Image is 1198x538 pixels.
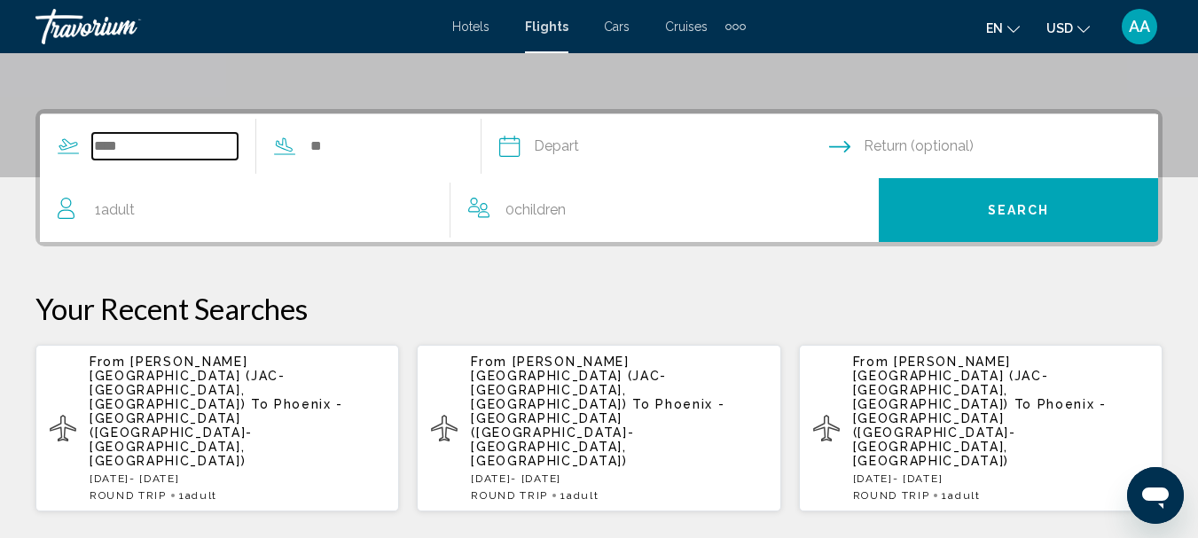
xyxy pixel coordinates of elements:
span: Children [514,201,566,218]
span: From [853,355,889,369]
span: From [471,355,507,369]
span: [PERSON_NAME][GEOGRAPHIC_DATA] (JAC-[GEOGRAPHIC_DATA], [GEOGRAPHIC_DATA]) [471,355,667,411]
span: [PERSON_NAME][GEOGRAPHIC_DATA] (JAC-[GEOGRAPHIC_DATA], [GEOGRAPHIC_DATA]) [90,355,286,411]
span: AA [1129,18,1150,35]
span: Phoenix - [GEOGRAPHIC_DATA] ([GEOGRAPHIC_DATA]-[GEOGRAPHIC_DATA], [GEOGRAPHIC_DATA]) [90,397,343,468]
a: Travorium [35,9,435,44]
button: Search [879,178,1158,242]
span: Adult [185,489,217,502]
span: 1 [95,198,135,222]
p: [DATE] - [DATE] [471,472,766,485]
span: USD [1046,21,1073,35]
span: 1 [179,489,217,502]
p: [DATE] - [DATE] [853,472,1148,485]
a: Flights [525,19,568,34]
button: Travelers: 1 adult, 0 children [40,178,879,242]
button: User Menu [1116,8,1163,45]
span: ROUND TRIP [853,489,930,502]
span: Return (optional) [864,134,974,159]
span: Adult [567,489,599,502]
button: Depart date [499,114,829,178]
span: To [251,397,269,411]
button: From [PERSON_NAME][GEOGRAPHIC_DATA] (JAC-[GEOGRAPHIC_DATA], [GEOGRAPHIC_DATA]) To Phoenix - [GEOG... [799,344,1163,512]
span: en [986,21,1003,35]
iframe: Button to launch messaging window [1127,467,1184,524]
span: Search [988,204,1050,218]
span: 0 [505,198,566,222]
span: ROUND TRIP [471,489,548,502]
button: Change currency [1046,15,1090,41]
a: Cars [604,19,630,34]
span: Adult [948,489,980,502]
button: Extra navigation items [725,12,746,41]
span: To [632,397,650,411]
span: 1 [560,489,599,502]
span: [PERSON_NAME][GEOGRAPHIC_DATA] (JAC-[GEOGRAPHIC_DATA], [GEOGRAPHIC_DATA]) [853,355,1049,411]
span: Phoenix - [GEOGRAPHIC_DATA] ([GEOGRAPHIC_DATA]-[GEOGRAPHIC_DATA], [GEOGRAPHIC_DATA]) [471,397,724,468]
p: Your Recent Searches [35,291,1163,326]
div: Search widget [40,113,1158,242]
a: Hotels [452,19,489,34]
span: 1 [942,489,980,502]
button: From [PERSON_NAME][GEOGRAPHIC_DATA] (JAC-[GEOGRAPHIC_DATA], [GEOGRAPHIC_DATA]) To Phoenix - [GEOG... [417,344,780,512]
span: Adult [101,201,135,218]
span: From [90,355,126,369]
span: Phoenix - [GEOGRAPHIC_DATA] ([GEOGRAPHIC_DATA]-[GEOGRAPHIC_DATA], [GEOGRAPHIC_DATA]) [853,397,1107,468]
p: [DATE] - [DATE] [90,472,385,485]
button: Change language [986,15,1020,41]
span: To [1014,397,1032,411]
button: Return date [829,114,1159,178]
a: Cruises [665,19,708,34]
span: ROUND TRIP [90,489,167,502]
button: From [PERSON_NAME][GEOGRAPHIC_DATA] (JAC-[GEOGRAPHIC_DATA], [GEOGRAPHIC_DATA]) To Phoenix - [GEOG... [35,344,399,512]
